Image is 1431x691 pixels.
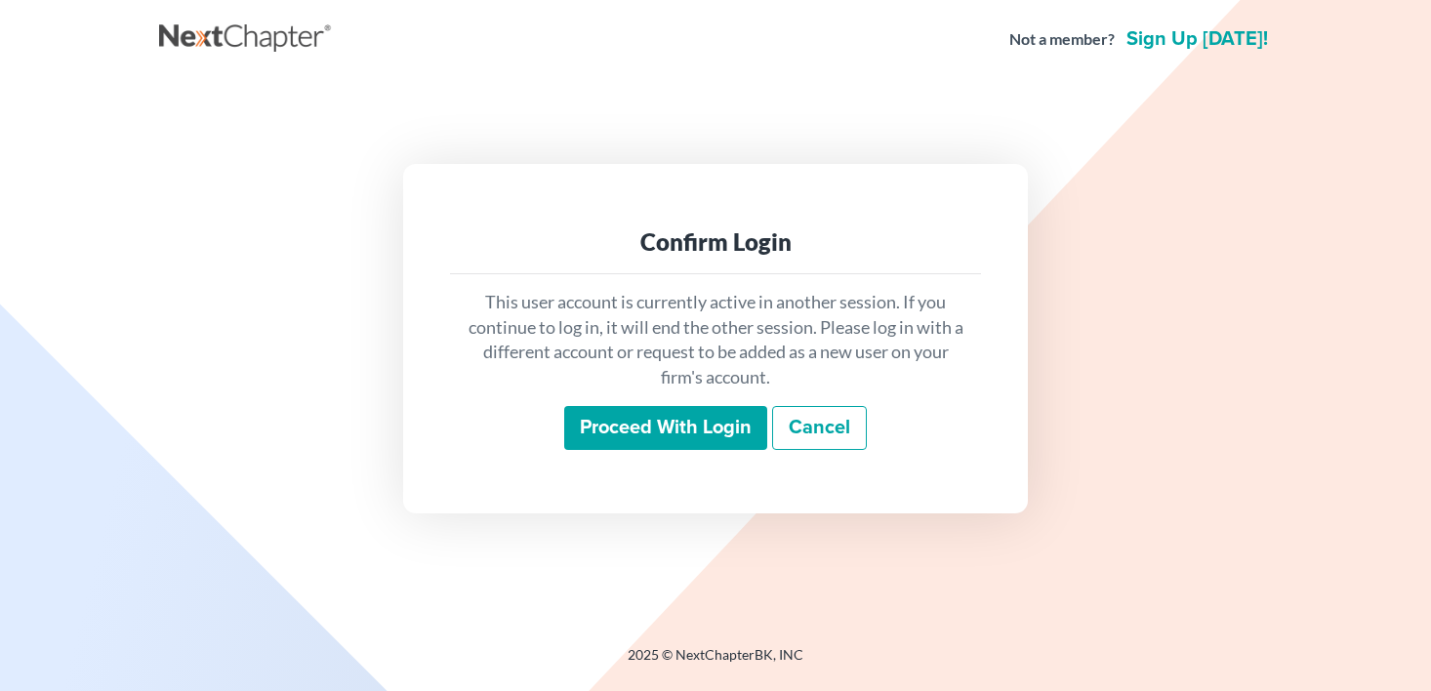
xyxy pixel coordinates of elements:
input: Proceed with login [564,406,767,451]
strong: Not a member? [1009,28,1115,51]
div: Confirm Login [466,226,965,258]
div: 2025 © NextChapterBK, INC [159,645,1272,680]
a: Cancel [772,406,867,451]
a: Sign up [DATE]! [1123,29,1272,49]
p: This user account is currently active in another session. If you continue to log in, it will end ... [466,290,965,390]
